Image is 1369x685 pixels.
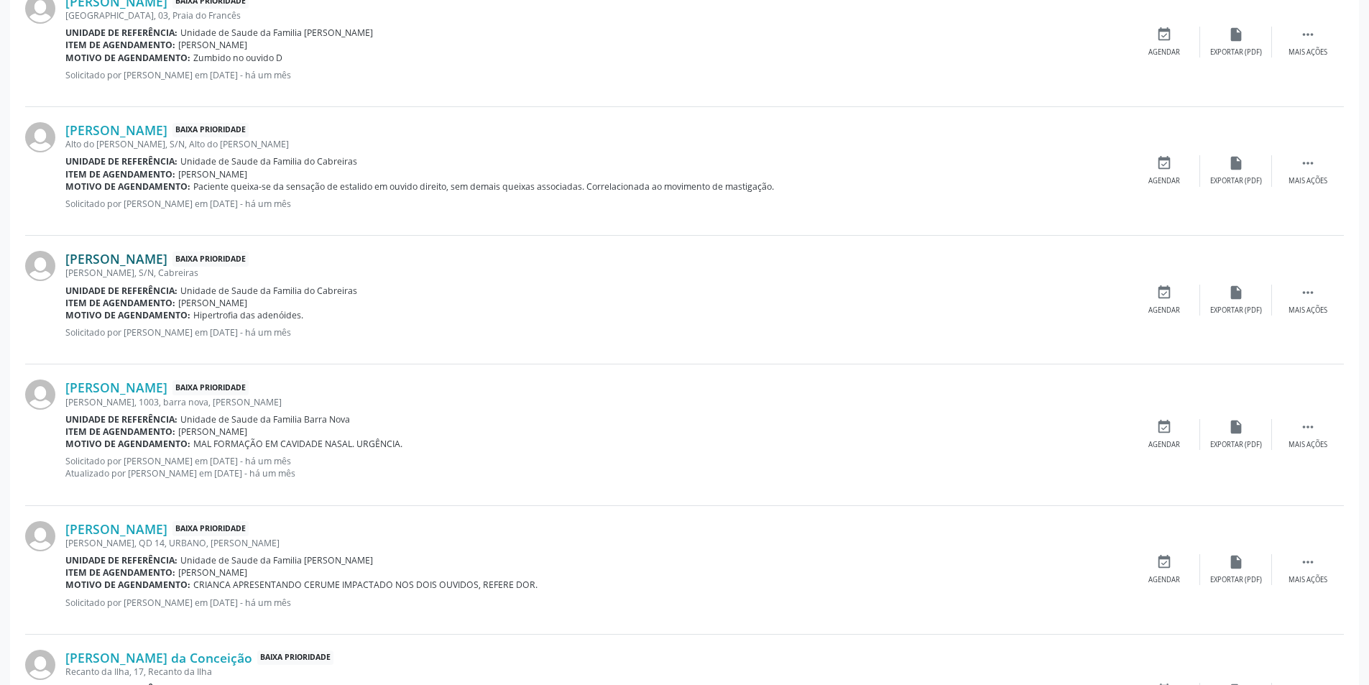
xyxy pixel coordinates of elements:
span: Unidade de Saude da Familia do Cabreiras [180,285,357,297]
i:  [1300,285,1316,300]
span: MAL FORMAÇÃO EM CAVIDADE NASAL. URGÊNCIA. [193,438,402,450]
span: Baixa Prioridade [257,650,333,666]
p: Solicitado por [PERSON_NAME] em [DATE] - há um mês [65,597,1128,609]
div: Exportar (PDF) [1210,575,1262,585]
b: Motivo de agendamento: [65,52,190,64]
i:  [1300,419,1316,435]
span: [PERSON_NAME] [178,566,247,579]
img: img [25,251,55,281]
a: [PERSON_NAME] [65,122,167,138]
a: [PERSON_NAME] [65,521,167,537]
i: event_available [1156,27,1172,42]
i: event_available [1156,285,1172,300]
i: insert_drive_file [1228,554,1244,570]
i:  [1300,155,1316,171]
div: Agendar [1148,305,1180,316]
b: Item de agendamento: [65,39,175,51]
div: Mais ações [1289,575,1327,585]
span: Baixa Prioridade [172,521,249,536]
b: Motivo de agendamento: [65,438,190,450]
p: Solicitado por [PERSON_NAME] em [DATE] - há um mês [65,198,1128,210]
i:  [1300,27,1316,42]
span: [PERSON_NAME] [178,168,247,180]
i: event_available [1156,155,1172,171]
b: Unidade de referência: [65,554,178,566]
span: [PERSON_NAME] [178,39,247,51]
p: Solicitado por [PERSON_NAME] em [DATE] - há um mês [65,326,1128,339]
div: Mais ações [1289,440,1327,450]
div: [PERSON_NAME], QD 14, URBANO, [PERSON_NAME] [65,537,1128,549]
div: Agendar [1148,440,1180,450]
div: Agendar [1148,176,1180,186]
span: Baixa Prioridade [172,252,249,267]
div: Exportar (PDF) [1210,47,1262,58]
b: Item de agendamento: [65,566,175,579]
b: Unidade de referência: [65,27,178,39]
p: Solicitado por [PERSON_NAME] em [DATE] - há um mês [65,69,1128,81]
div: Alto do [PERSON_NAME], S/N, Alto do [PERSON_NAME] [65,138,1128,150]
div: Agendar [1148,47,1180,58]
div: [PERSON_NAME], S/N, Cabreiras [65,267,1128,279]
i: event_available [1156,554,1172,570]
span: [PERSON_NAME] [178,297,247,309]
span: Baixa Prioridade [172,380,249,395]
b: Motivo de agendamento: [65,180,190,193]
a: [PERSON_NAME] da Conceição [65,650,252,666]
b: Item de agendamento: [65,297,175,309]
img: img [25,122,55,152]
i: insert_drive_file [1228,155,1244,171]
a: [PERSON_NAME] [65,380,167,395]
span: [PERSON_NAME] [178,426,247,438]
i: insert_drive_file [1228,27,1244,42]
span: Unidade de Saude da Familia Barra Nova [180,413,350,426]
b: Motivo de agendamento: [65,579,190,591]
div: Mais ações [1289,305,1327,316]
div: Exportar (PDF) [1210,305,1262,316]
span: Hipertrofia das adenóides. [193,309,303,321]
span: CRIANCA APRESENTANDO CERUME IMPACTADO NOS DOIS OUVIDOS, REFERE DOR. [193,579,538,591]
span: Unidade de Saude da Familia [PERSON_NAME] [180,554,373,566]
div: [GEOGRAPHIC_DATA], 03, Praia do Francês [65,9,1128,22]
div: Exportar (PDF) [1210,440,1262,450]
i: insert_drive_file [1228,419,1244,435]
i: insert_drive_file [1228,285,1244,300]
a: [PERSON_NAME] [65,251,167,267]
span: Baixa Prioridade [172,123,249,138]
div: Mais ações [1289,176,1327,186]
b: Unidade de referência: [65,285,178,297]
p: Solicitado por [PERSON_NAME] em [DATE] - há um mês Atualizado por [PERSON_NAME] em [DATE] - há um... [65,455,1128,479]
div: Mais ações [1289,47,1327,58]
b: Unidade de referência: [65,155,178,167]
span: Unidade de Saude da Familia do Cabreiras [180,155,357,167]
b: Item de agendamento: [65,168,175,180]
b: Item de agendamento: [65,426,175,438]
div: Exportar (PDF) [1210,176,1262,186]
b: Unidade de referência: [65,413,178,426]
div: Agendar [1148,575,1180,585]
img: img [25,521,55,551]
span: Paciente queixa-se da sensação de estalido em ouvido direito, sem demais queixas associadas. Corr... [193,180,774,193]
span: Unidade de Saude da Familia [PERSON_NAME] [180,27,373,39]
div: Recanto da Ilha, 17, Recanto da Ilha [65,666,1128,678]
span: Zumbido no ouvido D [193,52,282,64]
b: Motivo de agendamento: [65,309,190,321]
img: img [25,380,55,410]
i: event_available [1156,419,1172,435]
div: [PERSON_NAME], 1003, barra nova, [PERSON_NAME] [65,396,1128,408]
i:  [1300,554,1316,570]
